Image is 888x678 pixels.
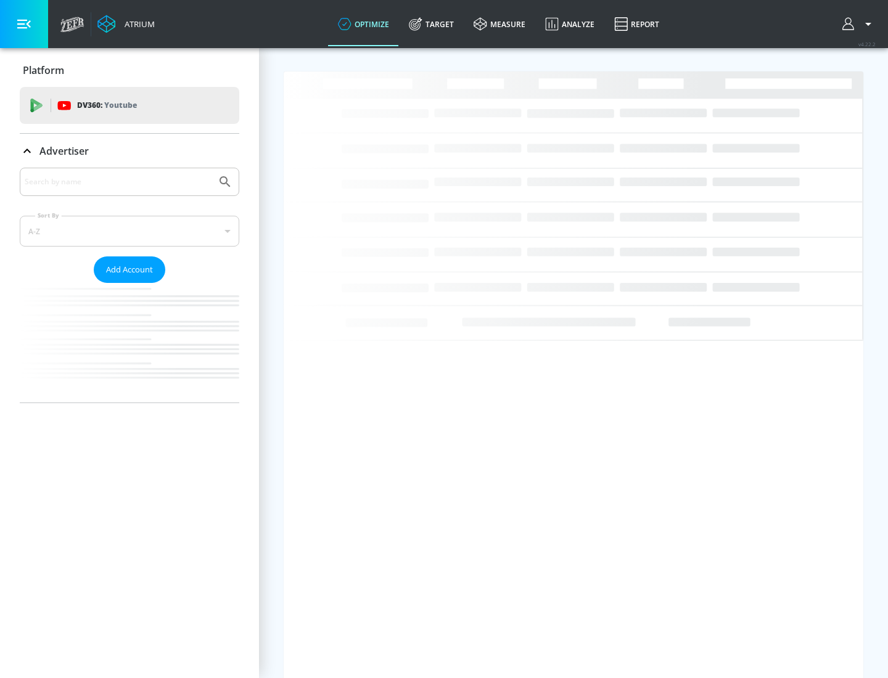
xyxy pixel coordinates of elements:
[535,2,604,46] a: Analyze
[20,134,239,168] div: Advertiser
[25,174,212,190] input: Search by name
[20,53,239,88] div: Platform
[120,18,155,30] div: Atrium
[20,216,239,247] div: A-Z
[23,63,64,77] p: Platform
[104,99,137,112] p: Youtube
[464,2,535,46] a: measure
[94,256,165,283] button: Add Account
[328,2,399,46] a: optimize
[399,2,464,46] a: Target
[106,263,153,277] span: Add Account
[20,168,239,402] div: Advertiser
[20,283,239,402] nav: list of Advertiser
[35,211,62,219] label: Sort By
[20,87,239,124] div: DV360: Youtube
[858,41,876,47] span: v 4.22.2
[604,2,669,46] a: Report
[97,15,155,33] a: Atrium
[39,144,89,158] p: Advertiser
[77,99,137,112] p: DV360:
